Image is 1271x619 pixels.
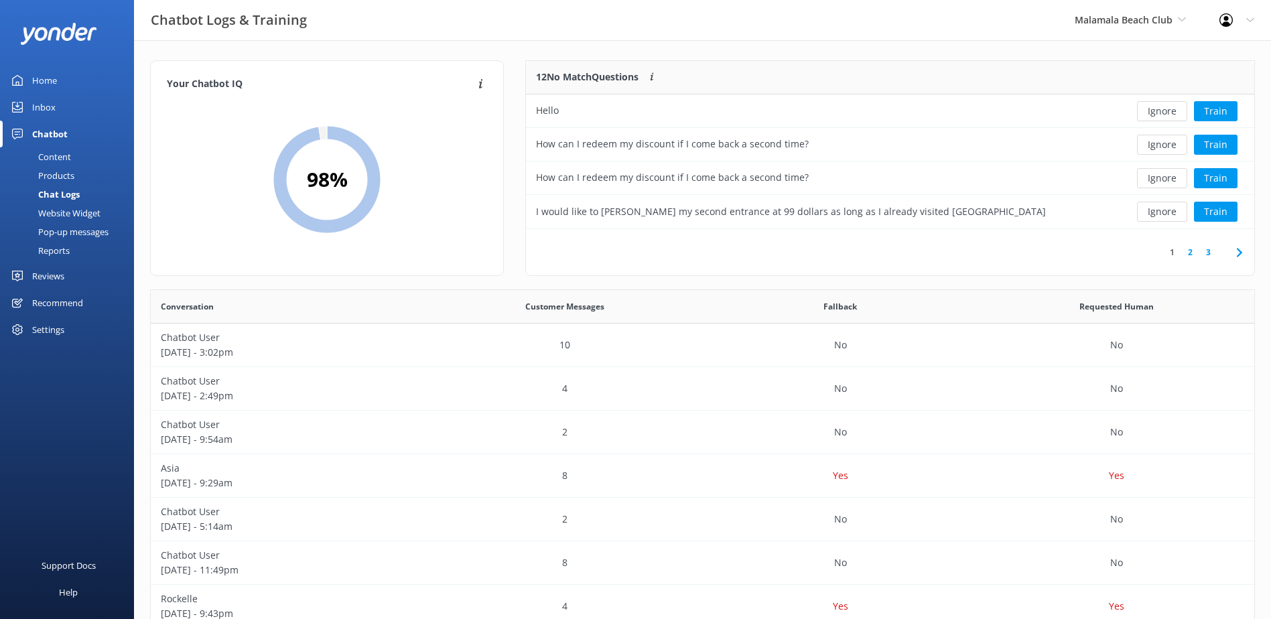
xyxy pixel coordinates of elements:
[526,94,1254,228] div: grid
[161,417,417,432] p: Chatbot User
[161,476,417,490] p: [DATE] - 9:29am
[32,289,83,316] div: Recommend
[1110,338,1123,352] p: No
[526,128,1254,161] div: row
[1163,246,1181,259] a: 1
[8,166,74,185] div: Products
[834,512,847,527] p: No
[8,204,134,222] a: Website Widget
[562,512,567,527] p: 2
[59,579,78,606] div: Help
[151,411,1254,454] div: row
[32,316,64,343] div: Settings
[8,185,80,204] div: Chat Logs
[536,70,639,84] p: 12 No Match Questions
[1137,101,1187,121] button: Ignore
[42,552,96,579] div: Support Docs
[167,77,474,92] h4: Your Chatbot IQ
[32,121,68,147] div: Chatbot
[161,374,417,389] p: Chatbot User
[536,204,1046,219] div: I would like to [PERSON_NAME] my second entrance at 99 dollars as long as I already visited [GEOG...
[151,324,1254,367] div: row
[1109,468,1124,483] p: Yes
[8,222,109,241] div: Pop-up messages
[536,103,559,118] div: Hello
[32,263,64,289] div: Reviews
[8,204,101,222] div: Website Widget
[161,548,417,563] p: Chatbot User
[1075,13,1173,26] span: Malamala Beach Club
[526,161,1254,195] div: row
[833,468,848,483] p: Yes
[1194,202,1237,222] button: Train
[562,381,567,396] p: 4
[161,592,417,606] p: Rockelle
[161,504,417,519] p: Chatbot User
[161,345,417,360] p: [DATE] - 3:02pm
[1194,168,1237,188] button: Train
[1110,425,1123,439] p: No
[823,300,857,313] span: Fallback
[8,241,134,260] a: Reports
[833,599,848,614] p: Yes
[8,185,134,204] a: Chat Logs
[32,94,56,121] div: Inbox
[562,468,567,483] p: 8
[562,555,567,570] p: 8
[1181,246,1199,259] a: 2
[8,147,71,166] div: Content
[834,338,847,352] p: No
[559,338,570,352] p: 10
[1110,555,1123,570] p: No
[526,94,1254,128] div: row
[161,330,417,345] p: Chatbot User
[307,163,348,196] h2: 98 %
[1194,135,1237,155] button: Train
[1194,101,1237,121] button: Train
[1199,246,1217,259] a: 3
[161,461,417,476] p: Asia
[151,367,1254,411] div: row
[161,389,417,403] p: [DATE] - 2:49pm
[32,67,57,94] div: Home
[8,222,134,241] a: Pop-up messages
[1137,202,1187,222] button: Ignore
[834,425,847,439] p: No
[161,519,417,534] p: [DATE] - 5:14am
[1110,381,1123,396] p: No
[8,166,134,185] a: Products
[8,147,134,166] a: Content
[8,241,70,260] div: Reports
[151,541,1254,585] div: row
[536,170,809,185] div: How can I redeem my discount if I come back a second time?
[834,555,847,570] p: No
[20,23,97,45] img: yonder-white-logo.png
[525,300,604,313] span: Customer Messages
[562,599,567,614] p: 4
[1109,599,1124,614] p: Yes
[1137,135,1187,155] button: Ignore
[834,381,847,396] p: No
[161,432,417,447] p: [DATE] - 9:54am
[151,9,307,31] h3: Chatbot Logs & Training
[151,498,1254,541] div: row
[1137,168,1187,188] button: Ignore
[161,300,214,313] span: Conversation
[1110,512,1123,527] p: No
[536,137,809,151] div: How can I redeem my discount if I come back a second time?
[151,454,1254,498] div: row
[1079,300,1154,313] span: Requested Human
[161,563,417,577] p: [DATE] - 11:49pm
[526,195,1254,228] div: row
[562,425,567,439] p: 2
